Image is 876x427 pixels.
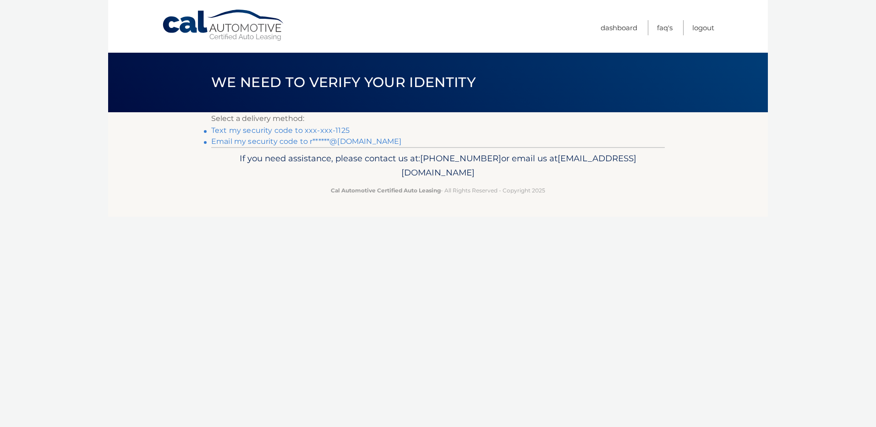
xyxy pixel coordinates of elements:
strong: Cal Automotive Certified Auto Leasing [331,187,441,194]
a: Cal Automotive [162,9,285,42]
p: If you need assistance, please contact us at: or email us at [217,151,659,181]
a: Dashboard [601,20,637,35]
p: Select a delivery method: [211,112,665,125]
p: - All Rights Reserved - Copyright 2025 [217,186,659,195]
span: [PHONE_NUMBER] [420,153,501,164]
a: Logout [692,20,714,35]
a: Text my security code to xxx-xxx-1125 [211,126,350,135]
a: FAQ's [657,20,673,35]
a: Email my security code to r******@[DOMAIN_NAME] [211,137,402,146]
span: We need to verify your identity [211,74,476,91]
